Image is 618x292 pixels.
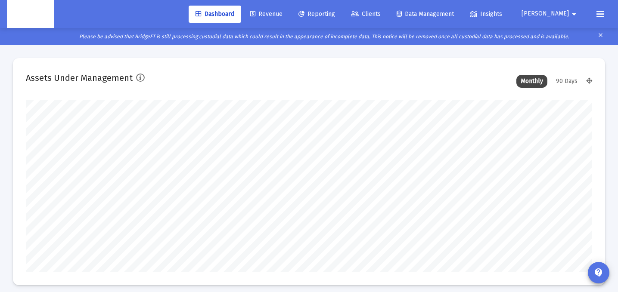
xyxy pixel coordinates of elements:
[79,34,569,40] i: Please be advised that BridgeFT is still processing custodial data which could result in the appe...
[189,6,241,23] a: Dashboard
[511,5,590,22] button: [PERSON_NAME]
[344,6,388,23] a: Clients
[522,10,569,18] span: [PERSON_NAME]
[250,10,283,18] span: Revenue
[397,10,454,18] span: Data Management
[569,6,579,23] mat-icon: arrow_drop_down
[390,6,461,23] a: Data Management
[516,75,547,88] div: Monthly
[243,6,289,23] a: Revenue
[13,6,48,23] img: Dashboard
[593,267,604,278] mat-icon: contact_support
[298,10,335,18] span: Reporting
[196,10,234,18] span: Dashboard
[26,71,133,85] h2: Assets Under Management
[552,75,582,88] div: 90 Days
[351,10,381,18] span: Clients
[470,10,502,18] span: Insights
[292,6,342,23] a: Reporting
[463,6,509,23] a: Insights
[597,30,604,43] mat-icon: clear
